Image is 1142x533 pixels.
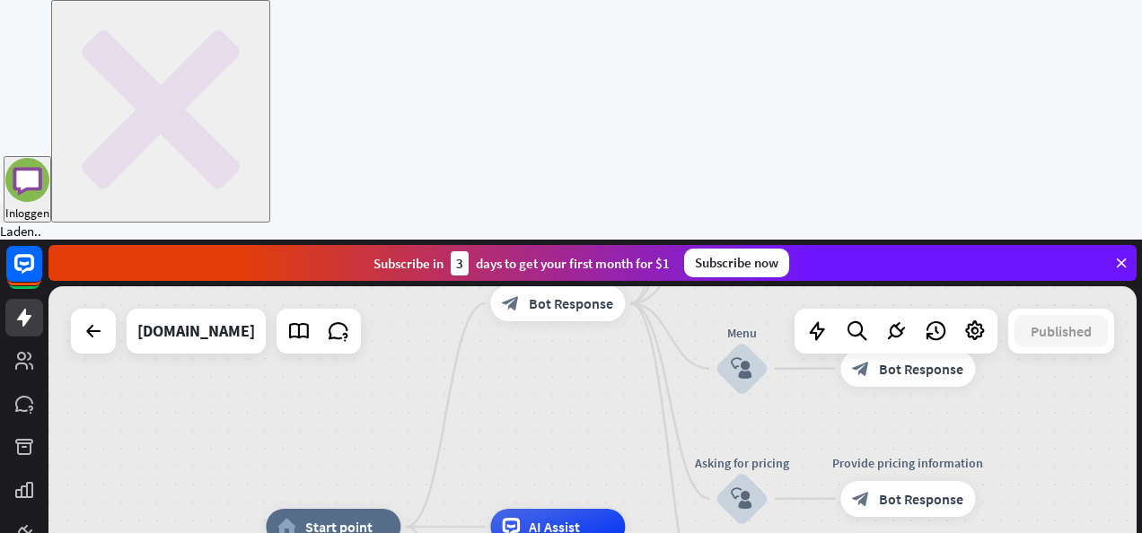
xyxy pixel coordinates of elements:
div: Provide pricing information [827,454,988,472]
div: 3 [451,251,469,275]
div: Subscribe now [684,249,789,277]
i: block_user_input [731,358,752,380]
div: Asking for pricing [688,454,795,472]
span: Bot Response [529,294,613,312]
i: block_bot_response [502,294,520,312]
div: Menu [688,324,795,342]
button: Open LiveChat chat widget [14,7,68,61]
div: chatbot.com [137,309,255,354]
button: Published [1015,315,1108,347]
span: Bot Response [879,360,963,378]
span: Inloggen [5,205,49,221]
span: Bot Response [879,490,963,508]
i: block_bot_response [852,490,870,508]
div: Subscribe in days to get your first month for $1 [373,251,670,275]
i: block_bot_response [852,360,870,378]
i: block_user_input [731,488,752,510]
